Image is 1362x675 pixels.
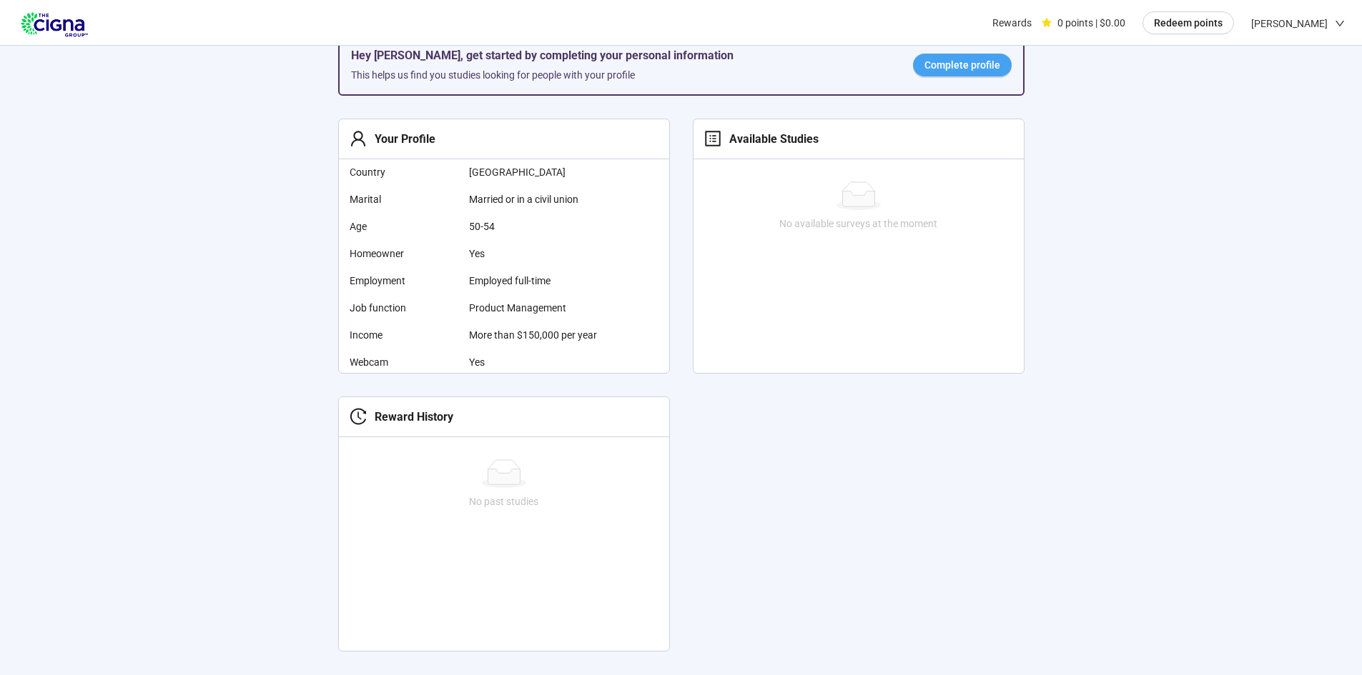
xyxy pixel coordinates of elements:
h5: Hey [PERSON_NAME], get started by completing your personal information [351,47,890,64]
span: history [350,408,367,425]
div: Available Studies [721,130,819,148]
span: Redeem points [1154,15,1223,31]
span: Married or in a civil union [469,191,612,207]
span: Homeowner [350,246,458,261]
span: [GEOGRAPHIC_DATA] [469,164,612,180]
span: [PERSON_NAME] [1251,1,1328,46]
div: Reward History [367,408,453,426]
button: Redeem points [1143,11,1234,34]
span: Employed full-time [469,273,612,289]
span: Employment [350,273,458,289]
span: Marital [350,191,458,207]
div: No available surveys at the moment [699,216,1018,231]
span: Job function [350,300,458,316]
span: Product Management [469,300,612,316]
span: user [350,130,367,147]
span: Yes [469,354,612,370]
span: Complete profile [924,57,1000,73]
span: More than $150,000 per year [469,327,612,343]
div: This helps us find you studies looking for people with your profile [351,67,890,83]
div: No past studies [345,494,663,509]
span: Age [350,219,458,234]
div: Your Profile [367,130,435,148]
span: Country [350,164,458,180]
span: 50-54 [469,219,612,234]
span: profile [704,130,721,147]
span: star [1042,18,1052,28]
span: Yes [469,246,612,261]
a: Complete profile [913,54,1012,76]
span: Webcam [350,354,458,370]
span: Income [350,327,458,343]
span: down [1335,19,1345,29]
